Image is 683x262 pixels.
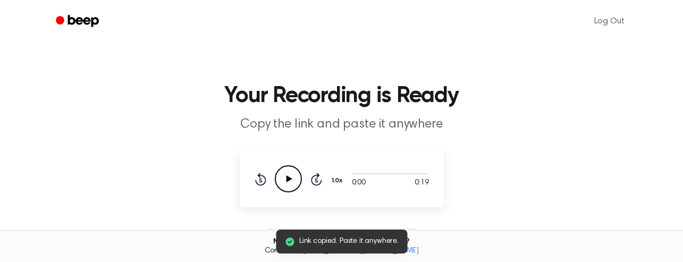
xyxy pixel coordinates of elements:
span: Contact us [6,247,677,256]
a: Beep [48,11,108,32]
h1: Your Recording is Ready [70,85,614,107]
button: 1.0x [331,172,347,190]
a: [EMAIL_ADDRESS][DOMAIN_NAME] [303,247,419,255]
span: Link copied. Paste it anywhere. [299,236,399,247]
a: Log Out [584,9,635,34]
span: 0:19 [415,178,428,189]
p: Copy the link and paste it anywhere [138,116,546,133]
span: 0:00 [352,178,366,189]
